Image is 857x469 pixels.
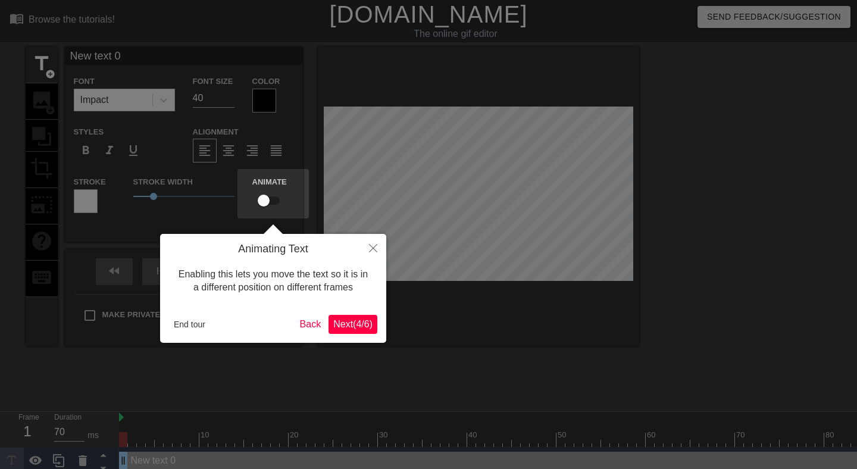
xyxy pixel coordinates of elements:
[169,243,377,256] h4: Animating Text
[333,319,373,329] span: Next ( 4 / 6 )
[169,315,210,333] button: End tour
[295,315,326,334] button: Back
[169,256,377,307] div: Enabling this lets you move the text so it is in a different position on different frames
[329,315,377,334] button: Next
[360,234,386,261] button: Close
